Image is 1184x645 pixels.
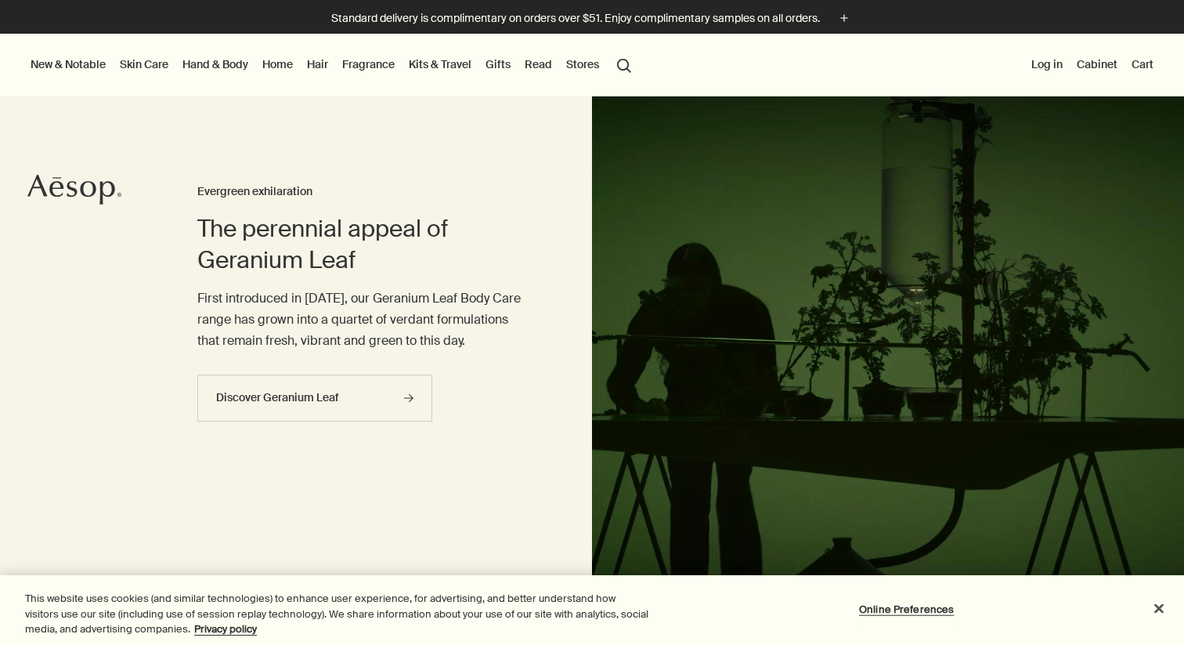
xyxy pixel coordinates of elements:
[304,54,331,74] a: Hair
[197,375,432,422] a: Discover Geranium Leaf
[482,54,514,74] a: Gifts
[563,54,602,74] button: Stores
[117,54,171,74] a: Skin Care
[194,622,257,636] a: More information about your privacy, opens in a new tab
[197,213,529,276] h2: The perennial appeal of Geranium Leaf
[197,288,529,352] p: First introduced in [DATE], our Geranium Leaf Body Care range has grown into a quartet of verdant...
[259,54,296,74] a: Home
[179,54,251,74] a: Hand & Body
[331,9,853,27] button: Standard delivery is complimentary on orders over $51. Enjoy complimentary samples on all orders.
[406,54,475,74] a: Kits & Travel
[610,49,638,79] button: Open search
[1142,591,1176,625] button: Close
[1028,54,1066,74] button: Log in
[331,10,820,27] p: Standard delivery is complimentary on orders over $51. Enjoy complimentary samples on all orders.
[1128,54,1157,74] button: Cart
[27,54,109,74] button: New & Notable
[25,591,652,637] div: This website uses cookies (and similar technologies) to enhance user experience, for advertising,...
[197,183,529,201] h3: Evergreen exhilaration
[27,174,121,205] svg: Aesop
[27,34,638,96] nav: primary
[857,593,955,625] button: Online Preferences, Opens the preference center dialog
[27,174,121,209] a: Aesop
[339,54,398,74] a: Fragrance
[1028,34,1157,96] nav: supplementary
[522,54,555,74] a: Read
[1074,54,1121,74] a: Cabinet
